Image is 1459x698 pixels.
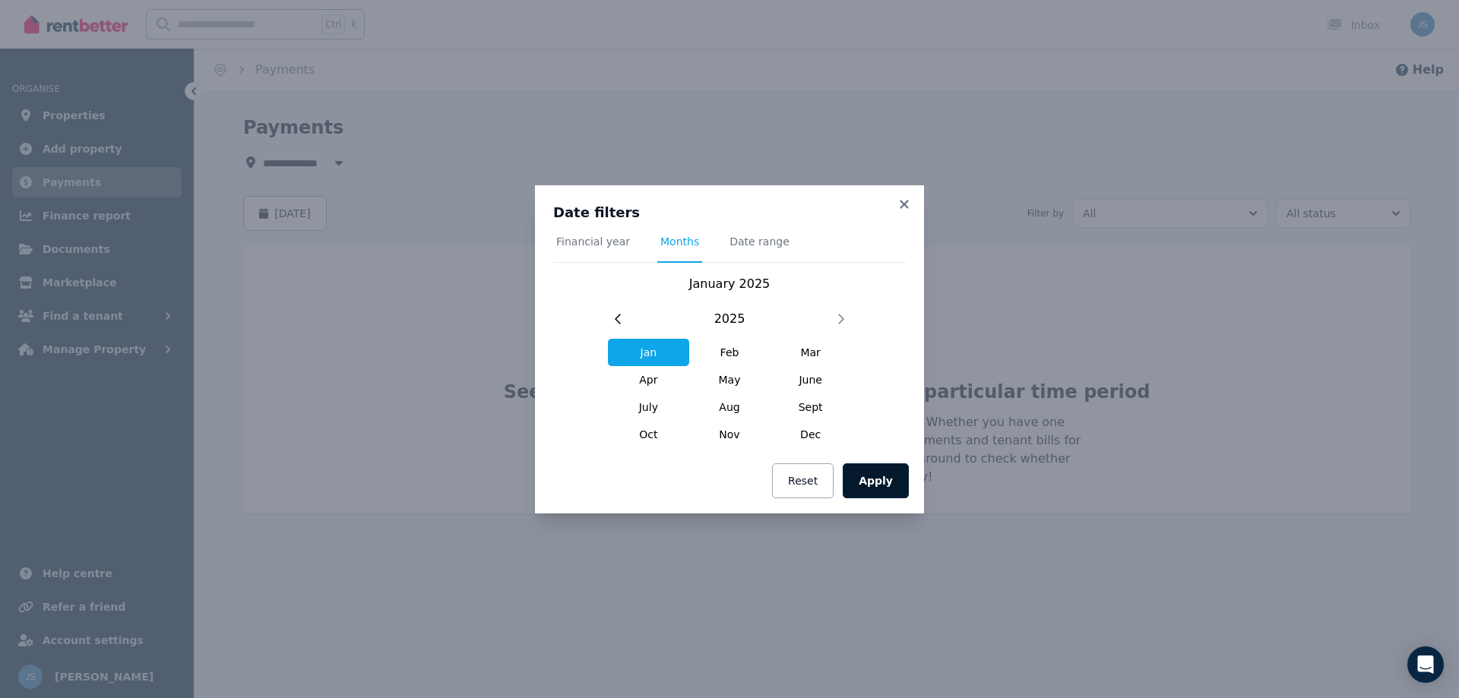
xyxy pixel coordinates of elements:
[772,463,834,498] button: Reset
[770,393,851,421] span: Sept
[714,310,745,328] span: 2025
[553,204,906,222] h3: Date filters
[608,421,689,448] span: Oct
[770,366,851,393] span: June
[1407,646,1444,683] div: Open Intercom Messenger
[689,339,771,366] span: Feb
[553,234,906,263] nav: Tabs
[689,276,770,291] span: January 2025
[608,366,689,393] span: Apr
[689,393,771,421] span: Aug
[608,339,689,366] span: Jan
[770,339,851,366] span: Mar
[556,234,630,249] span: Financial year
[660,234,699,249] span: Months
[608,393,689,421] span: July
[689,421,771,448] span: Nov
[689,366,771,393] span: May
[729,234,790,249] span: Date range
[770,421,851,448] span: Dec
[843,463,909,498] button: Apply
